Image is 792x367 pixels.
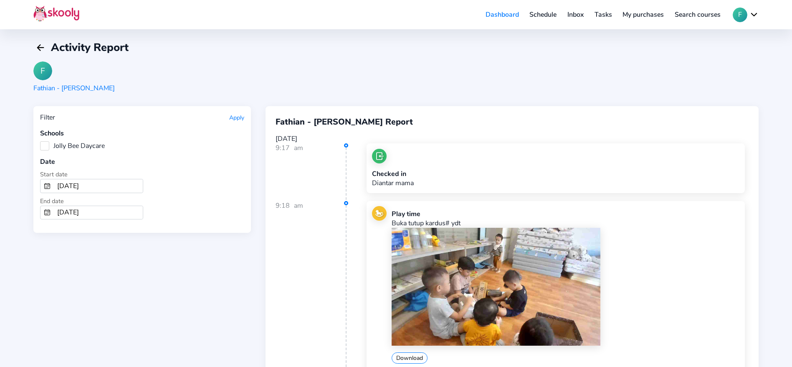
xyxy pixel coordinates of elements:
a: Schedule [524,8,562,21]
ion-icon: calendar outline [44,183,51,189]
a: Search courses [669,8,726,21]
div: Filter [40,113,55,122]
button: arrow back outline [33,41,48,55]
ion-icon: arrow back outline [35,43,46,53]
img: checkin.jpg [372,149,387,163]
input: To Date [54,206,143,219]
button: Apply [229,114,244,122]
button: calendar outline [40,206,54,219]
span: Activity Report [51,40,129,55]
span: Start date [40,170,68,178]
button: calendar outline [40,179,54,193]
div: [DATE] [276,134,749,143]
img: Skooly [33,5,79,22]
img: play.jpg [372,206,387,221]
a: Dashboard [480,8,524,21]
button: Fchevron down outline [733,8,759,22]
span: End date [40,197,64,205]
div: Date [40,157,244,166]
a: Tasks [589,8,617,21]
a: Inbox [562,8,589,21]
div: 9:17 [276,143,347,200]
input: From Date [54,179,143,193]
label: Jolly Bee Daycare [40,141,105,150]
div: Schools [40,129,244,138]
span: Fathian - [PERSON_NAME] Report [276,116,413,127]
ion-icon: calendar outline [44,209,51,216]
div: Fathian - [PERSON_NAME] [33,84,115,93]
img: 202104011006135110480677012997050329048862732472202510010218408295886486587977.jpg [392,228,600,345]
div: F [33,61,52,80]
div: Play time [392,209,739,219]
div: Checked in [372,169,414,178]
button: Download [392,352,428,364]
div: am [294,143,303,200]
p: Buka tutup kardus# ydt [392,219,739,228]
a: My purchases [617,8,669,21]
p: Diantar mama [372,178,414,188]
